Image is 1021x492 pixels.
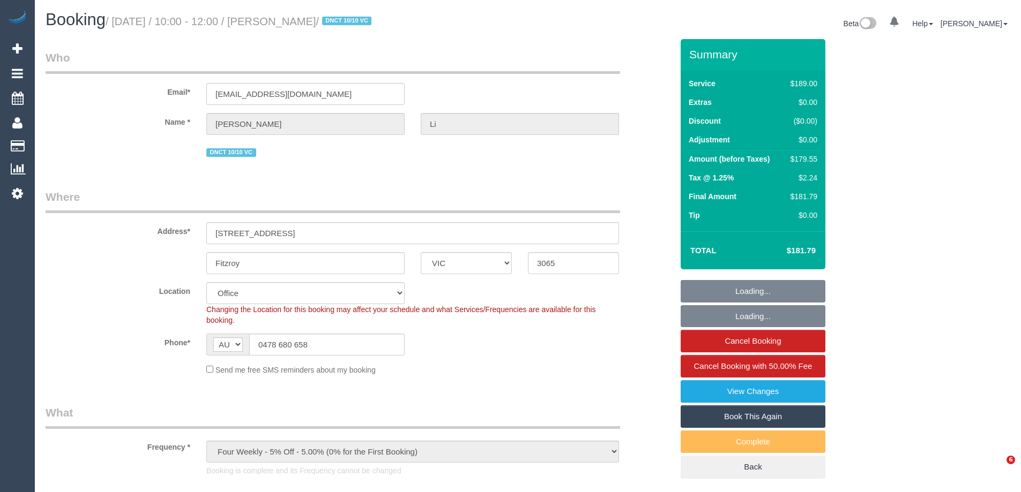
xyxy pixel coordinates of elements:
[786,134,817,145] div: $0.00
[690,246,717,255] strong: Total
[681,456,825,478] a: Back
[755,246,816,255] h4: $181.79
[46,10,106,29] span: Booking
[786,78,817,89] div: $189.00
[206,252,405,274] input: Suburb*
[316,16,375,27] span: /
[681,380,825,403] a: View Changes
[912,19,933,28] a: Help
[38,113,198,127] label: Name *
[681,330,825,352] a: Cancel Booking
[786,97,817,108] div: $0.00
[786,116,817,126] div: ($0.00)
[38,438,198,452] label: Frequency *
[859,17,876,31] img: New interface
[681,355,825,377] a: Cancel Booking with 50.00% Fee
[689,210,700,221] label: Tip
[46,189,620,213] legend: Where
[528,252,619,274] input: Post Code*
[421,113,619,135] input: Last Name*
[206,83,405,105] input: Email*
[681,405,825,428] a: Book This Again
[38,282,198,297] label: Location
[844,19,877,28] a: Beta
[689,191,736,202] label: Final Amount
[215,366,376,374] span: Send me free SMS reminders about my booking
[249,334,405,355] input: Phone*
[689,172,734,183] label: Tax @ 1.25%
[206,148,256,157] span: DNCT 10/10 VC
[689,154,770,164] label: Amount (before Taxes)
[786,210,817,221] div: $0.00
[689,48,820,60] h3: Summary
[1007,456,1015,464] span: 6
[106,16,375,27] small: / [DATE] / 10:00 - 12:00 / [PERSON_NAME]
[38,83,198,97] label: Email*
[985,456,1010,481] iframe: Intercom live chat
[38,222,198,237] label: Address*
[689,78,716,89] label: Service
[941,19,1008,28] a: [PERSON_NAME]
[786,172,817,183] div: $2.24
[322,17,372,25] span: DNCT 10/10 VC
[206,465,619,476] p: Booking is complete and its Frequency cannot be changed
[6,11,28,26] img: Automaid Logo
[689,97,712,108] label: Extras
[206,113,405,135] input: First Name*
[689,134,730,145] label: Adjustment
[689,116,721,126] label: Discount
[46,50,620,74] legend: Who
[786,191,817,202] div: $181.79
[694,361,813,370] span: Cancel Booking with 50.00% Fee
[786,154,817,164] div: $179.55
[38,334,198,348] label: Phone*
[46,405,620,429] legend: What
[206,305,596,324] span: Changing the Location for this booking may affect your schedule and what Services/Frequencies are...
